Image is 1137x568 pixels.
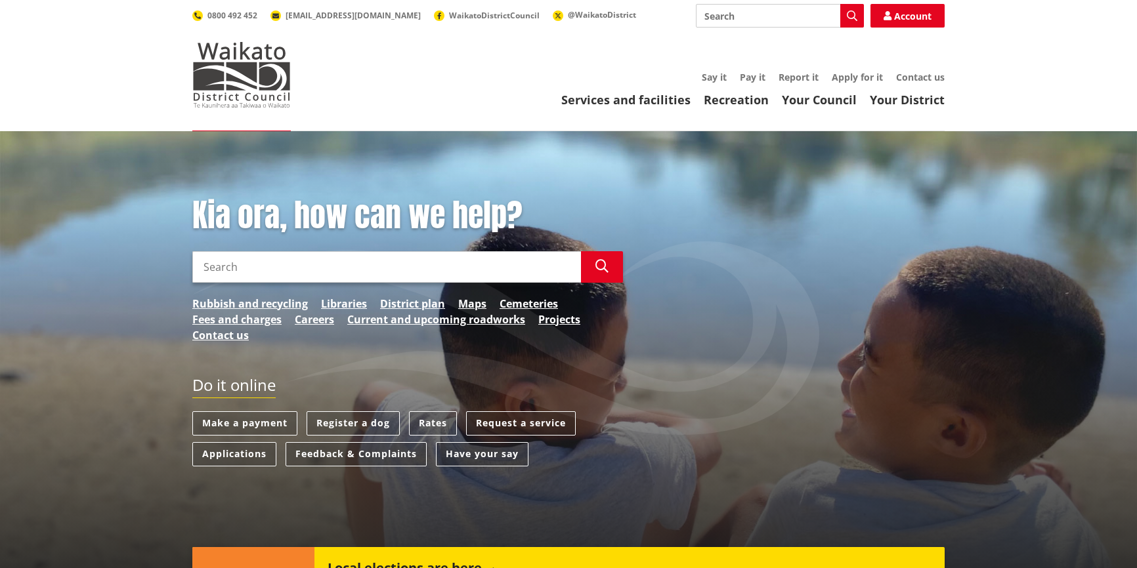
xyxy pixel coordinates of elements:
[782,92,857,108] a: Your Council
[553,9,636,20] a: @WaikatoDistrict
[321,296,367,312] a: Libraries
[779,71,819,83] a: Report it
[192,312,282,327] a: Fees and charges
[436,442,528,466] a: Have your say
[466,411,576,436] a: Request a service
[270,10,421,21] a: [EMAIL_ADDRESS][DOMAIN_NAME]
[896,71,945,83] a: Contact us
[870,92,945,108] a: Your District
[704,92,769,108] a: Recreation
[192,197,623,235] h1: Kia ora, how can we help?
[192,442,276,466] a: Applications
[409,411,457,436] a: Rates
[192,327,249,343] a: Contact us
[870,4,945,28] a: Account
[295,312,334,327] a: Careers
[458,296,486,312] a: Maps
[696,4,864,28] input: Search input
[832,71,883,83] a: Apply for it
[538,312,580,327] a: Projects
[740,71,765,83] a: Pay it
[286,442,427,466] a: Feedback & Complaints
[192,296,308,312] a: Rubbish and recycling
[192,251,581,283] input: Search input
[192,376,276,399] h2: Do it online
[207,10,257,21] span: 0800 492 452
[192,411,297,436] a: Make a payment
[449,10,540,21] span: WaikatoDistrictCouncil
[568,9,636,20] span: @WaikatoDistrict
[307,411,400,436] a: Register a dog
[434,10,540,21] a: WaikatoDistrictCouncil
[561,92,691,108] a: Services and facilities
[702,71,727,83] a: Say it
[500,296,558,312] a: Cemeteries
[380,296,445,312] a: District plan
[192,42,291,108] img: Waikato District Council - Te Kaunihera aa Takiwaa o Waikato
[192,10,257,21] a: 0800 492 452
[347,312,525,327] a: Current and upcoming roadworks
[286,10,421,21] span: [EMAIL_ADDRESS][DOMAIN_NAME]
